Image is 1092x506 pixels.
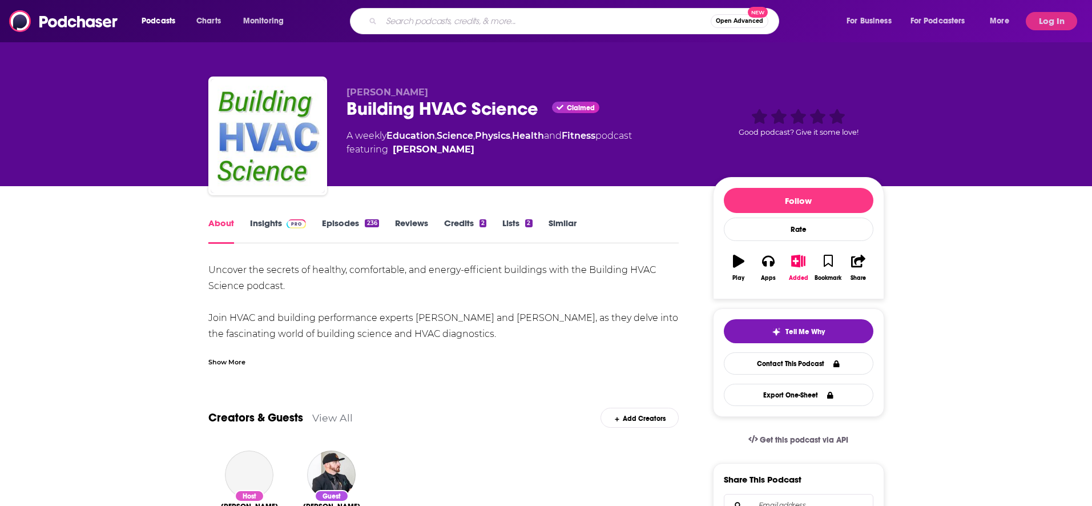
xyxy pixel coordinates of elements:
a: Credits2 [444,218,486,244]
span: Get this podcast via API [760,435,848,445]
span: , [510,130,512,141]
a: Health [512,130,544,141]
span: For Podcasters [910,13,965,29]
img: Tersh Blissett [307,451,356,499]
img: Podchaser - Follow, Share and Rate Podcasts [9,10,119,32]
div: Rate [724,218,873,241]
button: open menu [982,12,1024,30]
img: Podchaser Pro [287,219,307,228]
a: Contact This Podcast [724,352,873,375]
button: Open AdvancedNew [711,14,768,28]
a: InsightsPodchaser Pro [250,218,307,244]
button: open menu [134,12,190,30]
span: Open Advanced [716,18,763,24]
span: , [473,130,475,141]
button: open menu [839,12,906,30]
div: A weekly podcast [346,129,632,156]
a: Similar [549,218,577,244]
button: Play [724,247,753,288]
a: Bill Spohn [225,451,273,499]
span: Monitoring [243,13,284,29]
a: Fitness [562,130,595,141]
div: Added [789,275,808,282]
button: Added [783,247,813,288]
div: Host [235,490,264,502]
span: featuring [346,143,632,156]
span: More [990,13,1009,29]
a: Creators & Guests [208,411,303,425]
div: 2 [525,219,532,227]
div: Apps [761,275,776,282]
input: Search podcasts, credits, & more... [381,12,711,30]
a: Episodes236 [322,218,378,244]
a: View All [312,412,353,424]
a: Get this podcast via API [739,426,858,454]
button: Log In [1026,12,1077,30]
a: Physics [475,130,510,141]
div: Share [851,275,866,282]
span: [PERSON_NAME] [346,87,428,98]
span: Charts [196,13,221,29]
span: Podcasts [142,13,175,29]
button: tell me why sparkleTell Me Why [724,319,873,343]
span: Good podcast? Give it some love! [739,128,859,136]
div: Search podcasts, credits, & more... [361,8,790,34]
div: Good podcast? Give it some love! [713,87,884,158]
a: Reviews [395,218,428,244]
span: New [748,7,768,18]
h3: Share This Podcast [724,474,801,485]
a: Lists2 [502,218,532,244]
a: Education [386,130,435,141]
button: Bookmark [813,247,843,288]
span: Tell Me Why [785,327,825,336]
img: Building HVAC Science [211,79,325,193]
div: Add Creators [601,408,679,428]
span: , [435,130,437,141]
button: Follow [724,188,873,213]
div: Bookmark [815,275,841,282]
div: Play [732,275,744,282]
div: Guest [315,490,349,502]
span: Claimed [567,105,595,111]
button: Apps [753,247,783,288]
button: Export One-Sheet [724,384,873,406]
a: Science [437,130,473,141]
button: open menu [903,12,982,30]
span: and [544,130,562,141]
div: 2 [479,219,486,227]
a: Bill Spohn [393,143,474,156]
span: For Business [847,13,892,29]
button: Share [843,247,873,288]
a: Charts [189,12,228,30]
div: 236 [365,219,378,227]
img: tell me why sparkle [772,327,781,336]
a: About [208,218,234,244]
button: open menu [235,12,299,30]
